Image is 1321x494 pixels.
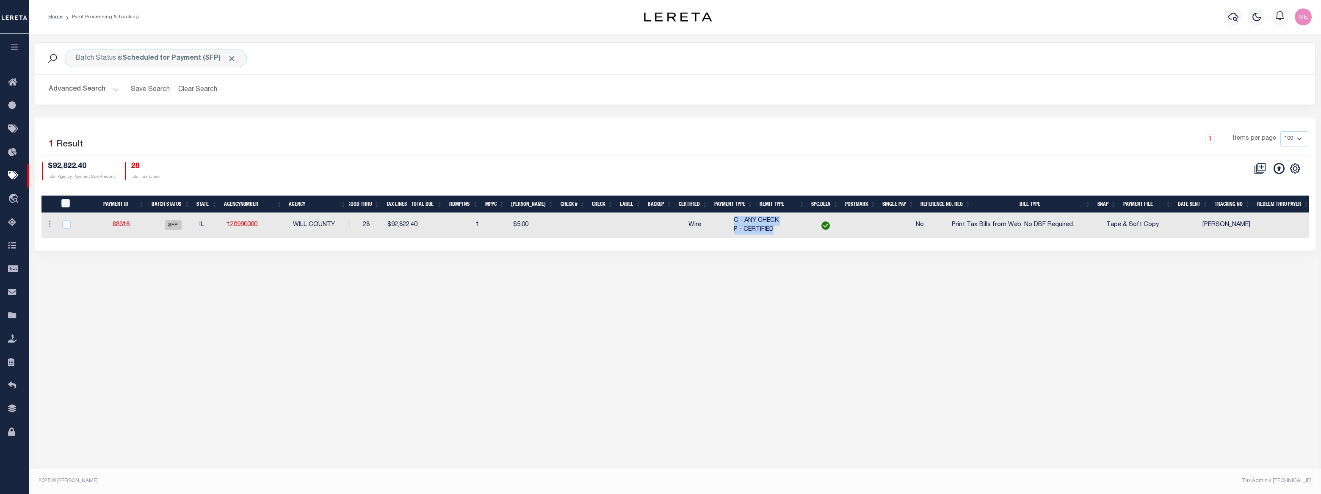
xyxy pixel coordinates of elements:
[56,138,83,152] label: Result
[227,222,257,228] a: 120990000
[48,162,115,171] h4: $92,822.40
[48,14,63,19] a: Home
[1199,213,1254,239] td: [PERSON_NAME]
[948,213,1078,239] td: Print Tax Bills from Web. No DBF Required.
[227,54,236,63] span: Click to Remove
[589,196,616,213] th: Check: activate to sort column ascending
[48,174,115,180] p: Total Agency Payment Due Amount
[359,213,384,239] td: 28
[65,50,247,67] div: Batch Status is
[644,196,675,213] th: Backup: activate to sort column ascending
[1211,196,1254,213] th: Tracking No: activate to sort column ascending
[616,196,644,213] th: Label: activate to sort column ascending
[1120,196,1175,213] th: Payment File: activate to sort column ascending
[384,213,421,239] td: $92,822.40
[557,196,589,213] th: Check #: activate to sort column ascending
[482,196,508,213] th: MPPC: activate to sort column ascending
[808,196,842,213] th: Spc.Delv: activate to sort column ascending
[821,221,830,230] img: check-icon-green.svg
[63,13,139,21] li: Pymt Processing & Tracking
[221,196,285,213] th: AgencyNumber: activate to sort column ascending
[675,196,711,213] th: Certified: activate to sort column ascending
[175,81,221,98] button: Clear Search
[1295,8,1312,25] img: svg+xml;base64,PHN2ZyB4bWxucz0iaHR0cDovL3d3dy53My5vcmcvMjAwMC9zdmciIHBvaW50ZXItZXZlbnRzPSJub25lIi...
[8,194,22,205] i: travel_explore
[974,196,1094,213] th: Bill Type: activate to sort column ascending
[91,196,148,213] th: Payment ID: activate to sort column ascending
[49,81,119,98] button: Advanced Search
[688,222,701,228] span: Wire
[734,218,779,233] span: C - ANY CHECK P - CERTIFIED
[842,196,879,213] th: Postmark: activate to sort column ascending
[126,81,175,98] button: Save Search
[917,196,974,213] th: Reference No. Req: activate to sort column ascending
[1175,196,1211,213] th: Date Sent: activate to sort column ascending
[644,12,712,22] img: logo-dark.svg
[892,213,948,239] td: No
[131,174,160,180] p: Total Tax Lines
[383,196,408,213] th: Tax Lines
[1233,134,1276,144] span: Items per page
[756,196,808,213] th: Remit Type: activate to sort column ascending
[56,196,84,213] th: PayeePmtBatchStatus
[483,213,532,239] td: $5.00
[344,196,383,213] th: Good Thru: activate to sort column ascending
[196,213,224,239] td: IL
[193,196,221,213] th: State: activate to sort column ascending
[285,196,349,213] th: Agency: activate to sort column ascending
[148,196,193,213] th: Batch Status: activate to sort column ascending
[1094,196,1120,213] th: SNAP: activate to sort column ascending
[1254,196,1312,213] th: Redeem Thru Payer: activate to sort column ascending
[681,477,1312,485] div: Tax Admin v.[TECHNICAL_ID]
[457,213,483,239] td: 1
[879,196,917,213] th: Single Pay: activate to sort column ascending
[49,140,54,149] span: 1
[165,220,182,230] span: SFP
[508,196,557,213] th: Bill Fee: activate to sort column ascending
[408,196,446,213] th: Total Due: activate to sort column ascending
[1205,134,1215,144] a: 1
[711,196,756,213] th: Payment Type: activate to sort column ascending
[32,477,675,485] div: 2025 © [PERSON_NAME].
[1106,222,1159,228] span: Tape & Soft Copy
[446,196,482,213] th: Rdmptns: activate to sort column ascending
[122,55,236,62] b: Scheduled for Payment (SFP)
[113,222,130,228] a: 88316
[290,213,356,239] td: WILL COUNTY
[131,162,160,171] h4: 28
